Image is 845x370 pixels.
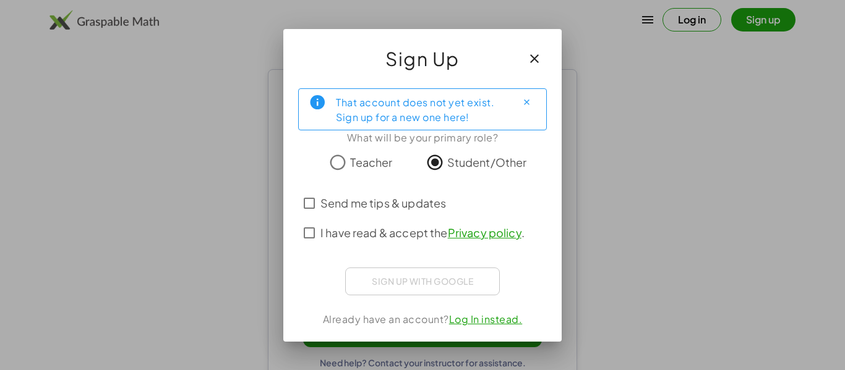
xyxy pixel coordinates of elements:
[449,313,523,326] a: Log In instead.
[298,130,547,145] div: What will be your primary role?
[447,154,527,170] span: Student/Other
[336,94,507,125] div: That account does not yet exist. Sign up for a new one here!
[517,93,536,112] button: Close
[385,44,460,74] span: Sign Up
[320,224,525,241] span: I have read & accept the .
[320,195,446,211] span: Send me tips & updates
[298,312,547,327] div: Already have an account?
[350,154,392,170] span: Teacher
[448,225,521,240] a: Privacy policy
